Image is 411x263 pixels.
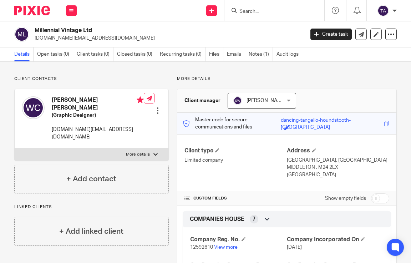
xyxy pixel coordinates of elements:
[227,47,245,61] a: Emails
[287,245,302,250] span: [DATE]
[14,76,169,82] p: Client contacts
[52,126,144,141] p: [DOMAIN_NAME][EMAIL_ADDRESS][DOMAIN_NAME]
[52,96,144,112] h4: [PERSON_NAME] [PERSON_NAME]
[160,47,205,61] a: Recurring tasks (0)
[14,6,50,15] img: Pixie
[37,47,73,61] a: Open tasks (0)
[177,76,397,82] p: More details
[247,98,286,103] span: [PERSON_NAME]
[233,96,242,105] img: svg%3E
[287,147,389,155] h4: Address
[310,29,352,40] a: Create task
[59,226,123,237] h4: + Add linked client
[287,157,389,164] p: [GEOGRAPHIC_DATA], [GEOGRAPHIC_DATA]
[14,27,29,42] img: svg%3E
[66,173,116,184] h4: + Add contact
[14,47,34,61] a: Details
[77,47,113,61] a: Client tasks (0)
[35,35,300,42] p: [DOMAIN_NAME][EMAIL_ADDRESS][DOMAIN_NAME]
[52,112,144,119] h5: (Graphic Designer)
[249,47,273,61] a: Notes (1)
[239,9,303,15] input: Search
[325,195,366,202] label: Show empty fields
[137,96,144,103] i: Primary
[287,164,389,171] p: MIDDLETON , M24 2LX
[184,97,220,104] h3: Client manager
[190,216,244,223] span: COMPANIES HOUSE
[117,47,156,61] a: Closed tasks (0)
[14,204,169,210] p: Linked clients
[184,147,287,155] h4: Client type
[276,47,302,61] a: Audit logs
[377,5,389,16] img: svg%3E
[287,171,389,178] p: [GEOGRAPHIC_DATA]
[184,196,287,201] h4: CUSTOM FIELDS
[184,157,287,164] p: Limited company
[190,245,213,250] span: 12592610
[126,152,150,157] p: More details
[287,236,384,243] h4: Company Incorporated On
[214,245,238,250] a: View more
[35,27,247,34] h2: Millennial Vintage Ltd
[253,216,255,223] span: 7
[209,47,223,61] a: Files
[183,116,280,131] p: Master code for secure communications and files
[22,96,45,119] img: svg%3E
[190,236,287,243] h4: Company Reg. No.
[281,117,382,125] div: dancing-tangello-houndstooth-[GEOGRAPHIC_DATA]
